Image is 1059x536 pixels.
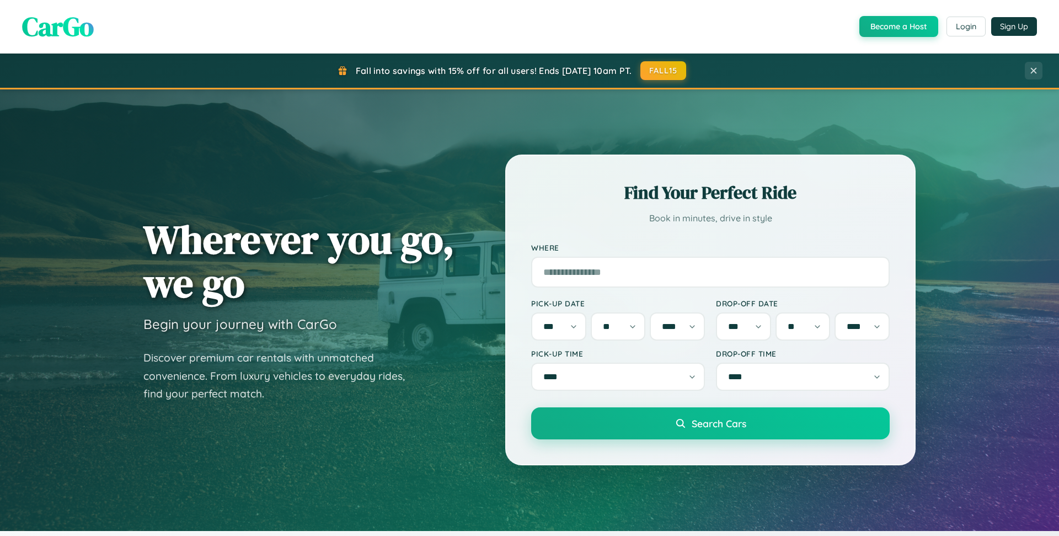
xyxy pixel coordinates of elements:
[143,349,419,403] p: Discover premium car rentals with unmatched convenience. From luxury vehicles to everyday rides, ...
[143,316,337,332] h3: Begin your journey with CarGo
[859,16,938,37] button: Become a Host
[692,417,746,429] span: Search Cars
[716,299,890,308] label: Drop-off Date
[531,407,890,439] button: Search Cars
[531,299,705,308] label: Pick-up Date
[531,181,890,205] h2: Find Your Perfect Ride
[991,17,1037,36] button: Sign Up
[531,210,890,226] p: Book in minutes, drive in style
[22,8,94,45] span: CarGo
[143,217,454,305] h1: Wherever you go, we go
[716,349,890,358] label: Drop-off Time
[356,65,632,76] span: Fall into savings with 15% off for all users! Ends [DATE] 10am PT.
[531,243,890,252] label: Where
[946,17,986,36] button: Login
[640,61,687,80] button: FALL15
[531,349,705,358] label: Pick-up Time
